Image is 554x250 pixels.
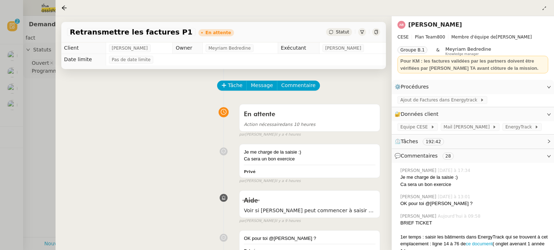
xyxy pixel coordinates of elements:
[61,42,106,54] td: Client
[401,111,439,117] span: Données client
[275,178,301,184] span: il y a 4 heures
[228,81,243,90] span: Tâche
[400,200,548,207] div: OK pour toi @[PERSON_NAME] ?
[336,29,349,35] span: Statut
[415,35,437,40] span: Plan Team
[251,81,273,90] span: Message
[444,123,493,131] span: Mail [PERSON_NAME]
[436,46,439,56] span: &
[239,218,245,224] span: par
[400,219,548,227] div: BRIEF TICKET
[451,35,496,40] span: Membre d'équipe de
[443,153,454,160] nz-tag: 28
[244,155,375,163] div: Ca sera un bon exercice
[239,218,300,224] small: [PERSON_NAME]
[401,138,418,144] span: Tâches
[239,132,300,138] small: [PERSON_NAME]
[278,42,319,54] td: Exécutant
[400,96,480,104] span: Ajout de Factures dans Energytrack
[395,138,450,144] span: ⏲️
[400,194,438,200] span: [PERSON_NAME]
[438,167,472,174] span: [DATE] à 17:34
[244,197,258,204] span: Aide
[408,21,462,28] a: [PERSON_NAME]
[112,45,148,52] span: [PERSON_NAME]
[400,174,548,181] div: Je me charge de la saisie :)
[392,107,554,121] div: 🔐Données client
[438,213,482,219] span: Aujourd’hui à 09:58
[397,21,405,29] img: svg
[397,35,409,40] span: CESE
[400,167,438,174] span: [PERSON_NAME]
[244,235,375,242] div: OK pour toi @[PERSON_NAME] ?
[325,45,361,52] span: [PERSON_NAME]
[437,35,445,40] span: 800
[244,206,375,215] span: Voir si [PERSON_NAME] peut commencer à saisir des factures
[401,84,429,90] span: Procédures
[173,42,203,54] td: Owner
[244,122,282,127] span: Action nécessaire
[208,45,251,52] span: Meyriam Bedredine
[466,241,492,246] a: ce document
[239,178,245,184] span: par
[392,149,554,163] div: 💬Commentaires 28
[277,81,320,91] button: Commentaire
[112,56,151,63] span: Pas de date limite
[423,138,444,145] nz-tag: 192:42
[275,218,301,224] span: il y a 9 heures
[244,111,275,118] span: En attente
[397,33,548,41] span: [PERSON_NAME]
[400,58,538,71] strong: Pour KM : les factures validées par les partners doivent être vérifiées par [PERSON_NAME] TA avan...
[445,46,491,56] app-user-label: Knowledge manager
[395,153,457,159] span: 💬
[239,178,300,184] small: [PERSON_NAME]
[397,46,427,54] nz-tag: Groupe B.1
[244,122,315,127] span: dans 10 heures
[275,132,301,138] span: il y a 4 heures
[395,110,441,118] span: 🔐
[244,169,255,174] b: Privé
[244,149,375,156] div: Je me charge de la saisie :)
[281,81,316,90] span: Commentaire
[401,153,438,159] span: Commentaires
[239,132,245,138] span: par
[400,123,431,131] span: Equipe CESE
[61,54,106,65] td: Date limite
[505,123,535,131] span: EnergyTrack
[392,80,554,94] div: ⚙️Procédures
[400,181,548,188] div: Ca sera un bon exercice
[400,213,438,219] span: [PERSON_NAME]
[445,46,491,52] span: Meyriam Bedredine
[217,81,247,91] button: Tâche
[392,135,554,149] div: ⏲️Tâches 192:42
[70,28,193,36] span: Retransmettre les factures P1
[445,52,479,56] span: Knowledge manager
[246,81,277,91] button: Message
[438,194,472,200] span: [DATE] à 13:01
[206,31,231,35] div: En attente
[395,83,432,91] span: ⚙️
